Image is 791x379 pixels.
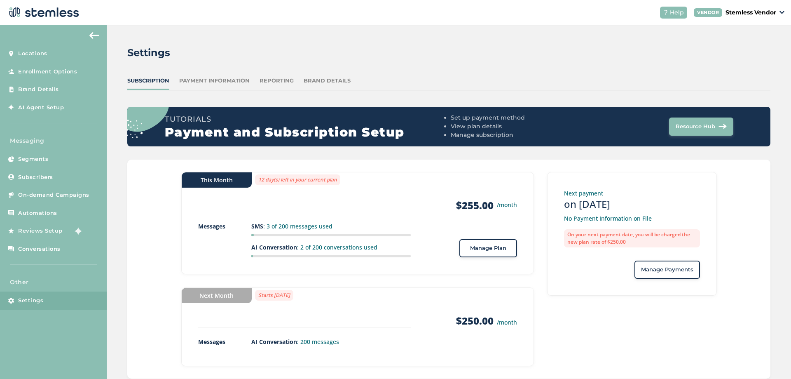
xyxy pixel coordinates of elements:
[198,337,251,346] p: Messages
[564,229,700,247] label: On your next payment date, you will be charged the new plan rate of $250.00
[18,245,61,253] span: Conversations
[89,32,99,39] img: icon-arrow-back-accent-c549486e.svg
[694,8,722,17] div: VENDOR
[456,199,494,212] strong: $255.00
[497,318,517,326] small: /month
[459,239,517,257] button: Manage Plan
[115,79,169,138] img: circle_dots-9438f9e3.svg
[634,261,700,279] button: Manage Payments
[198,222,251,231] p: Messages
[497,200,517,209] small: /month
[670,8,684,17] span: Help
[451,113,590,122] li: Set up payment method
[69,223,85,239] img: glitter-stars-b7820f95.gif
[18,85,59,94] span: Brand Details
[251,243,411,252] p: : 2 of 200 conversations used
[451,122,590,131] li: View plan details
[725,8,776,17] p: Stemless Vendor
[18,209,57,217] span: Automations
[127,45,170,60] h2: Settings
[179,77,250,85] div: Payment Information
[676,122,715,131] span: Resource Hub
[251,222,411,231] p: : 3 of 200 messages used
[470,244,506,252] span: Manage Plan
[251,243,297,251] strong: AI Conversation
[18,297,43,305] span: Settings
[304,77,351,85] div: Brand Details
[779,11,784,14] img: icon_down-arrow-small-66adaf34.svg
[18,155,48,163] span: Segments
[127,77,169,85] div: Subscription
[18,191,89,199] span: On-demand Campaigns
[251,222,263,230] strong: SMS
[669,118,733,136] button: Resource Hub
[182,172,252,188] div: This Month
[251,338,297,346] strong: AI Conversation
[7,4,79,21] img: logo-dark-0685b13c.svg
[255,174,340,185] label: 12 day(s) left in your current plan
[182,288,252,303] div: Next Month
[18,49,47,58] span: Locations
[18,68,77,76] span: Enrollment Options
[165,113,447,125] h3: Tutorials
[251,337,411,346] p: : 200 messages
[564,214,700,223] p: No Payment Information on File
[564,198,700,211] h3: on [DATE]
[18,104,64,112] span: AI Agent Setup
[456,314,494,327] strong: $250.00
[18,173,53,181] span: Subscribers
[451,131,590,139] li: Manage subscription
[564,189,700,198] p: Next payment
[260,77,294,85] div: Reporting
[165,125,447,140] h2: Payment and Subscription Setup
[18,227,63,235] span: Reviews Setup
[641,266,693,274] span: Manage Payments
[750,339,791,379] iframe: Chat Widget
[663,10,668,15] img: icon-help-white-03924b79.svg
[255,290,293,301] label: Starts [DATE]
